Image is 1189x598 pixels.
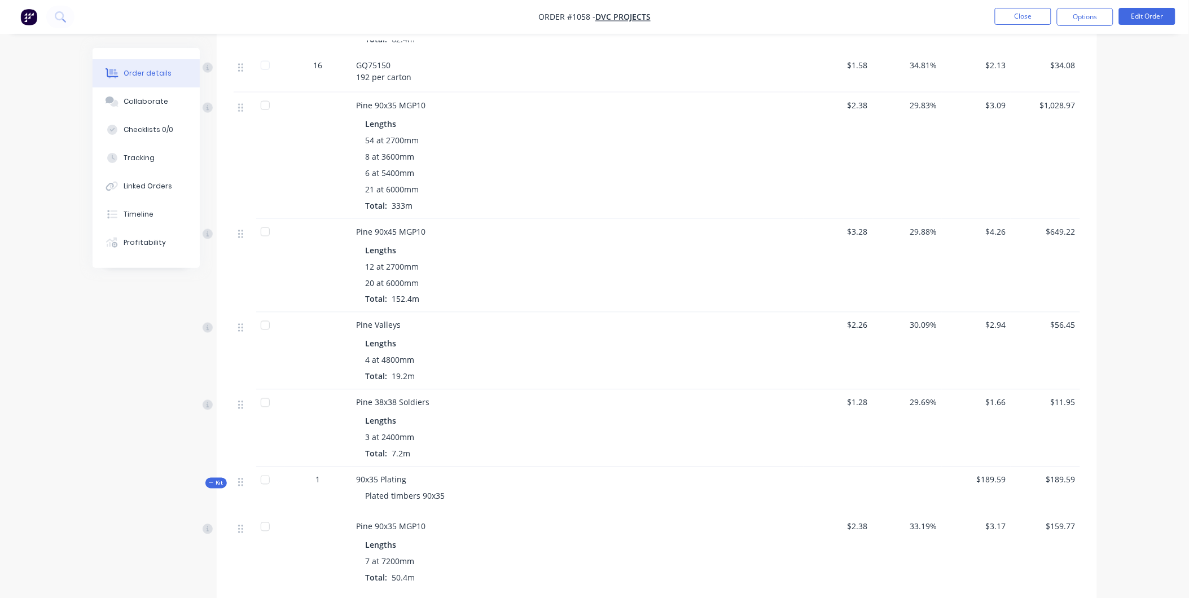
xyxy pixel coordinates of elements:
span: $2.13 [946,59,1007,71]
button: Tracking [93,144,200,172]
button: Edit Order [1119,8,1175,25]
span: 3 at 2400mm [366,432,415,443]
span: Total: [366,371,388,382]
span: $3.28 [808,226,868,238]
span: 34.81% [877,59,937,71]
button: Timeline [93,200,200,228]
span: $34.08 [1015,59,1076,71]
span: Pine 90x35 MGP10 [357,100,426,111]
span: $2.26 [808,319,868,331]
span: 8 at 3600mm [366,151,415,162]
span: 62.4m [388,34,420,45]
span: $2.38 [808,521,868,533]
button: Profitability [93,228,200,257]
button: Collaborate [93,87,200,116]
span: 7 at 7200mm [366,556,415,568]
span: 1 [316,474,321,486]
span: $3.17 [946,521,1007,533]
span: 30.09% [877,319,937,331]
button: Order details [93,59,200,87]
span: Pine 38x38 Soldiers [357,397,430,408]
span: 20 at 6000mm [366,277,419,289]
span: Total: [366,294,388,305]
span: GQ75150 192 per carton [357,60,412,82]
span: 152.4m [388,294,424,305]
div: Timeline [124,209,153,219]
button: Checklists 0/0 [93,116,200,144]
div: Order details [124,68,172,78]
span: $1.58 [808,59,868,71]
span: $2.38 [808,99,868,111]
a: DVC Projects [595,12,651,23]
span: Lengths [366,244,397,256]
span: $189.59 [1015,474,1076,486]
span: Total: [366,448,388,459]
span: $159.77 [1015,521,1076,533]
span: 33.19% [877,521,937,533]
button: Close [995,8,1051,25]
span: 29.88% [877,226,937,238]
span: Total: [366,200,388,211]
span: $1,028.97 [1015,99,1076,111]
span: $1.28 [808,397,868,408]
button: Options [1057,8,1113,26]
button: Kit [205,478,227,489]
span: Total: [366,573,388,583]
span: 19.2m [388,371,420,382]
span: 333m [388,200,418,211]
span: Lengths [366,118,397,130]
span: 4 at 4800mm [366,354,415,366]
div: Profitability [124,238,166,248]
span: 12 at 2700mm [366,261,419,272]
span: 6 at 5400mm [366,167,415,179]
button: Linked Orders [93,172,200,200]
span: Plated timbers 90x35 [366,491,445,502]
span: Pine 90x45 MGP10 [357,226,426,237]
span: 21 at 6000mm [366,183,419,195]
div: Checklists 0/0 [124,125,173,135]
span: Lengths [366,338,397,350]
span: $4.26 [946,226,1007,238]
span: 7.2m [388,448,415,459]
span: Kit [209,479,223,487]
span: Total: [366,34,388,45]
img: Factory [20,8,37,25]
span: $189.59 [946,474,1007,486]
span: $3.09 [946,99,1007,111]
span: 29.83% [877,99,937,111]
span: Lengths [366,539,397,551]
span: Lengths [366,415,397,427]
div: Collaborate [124,96,168,107]
span: $1.66 [946,397,1007,408]
div: Linked Orders [124,181,172,191]
span: $11.95 [1015,397,1076,408]
span: 16 [314,59,323,71]
span: Order #1058 - [538,12,595,23]
span: Pine Valleys [357,320,401,331]
span: 90x35 Plating [357,474,407,485]
span: $2.94 [946,319,1007,331]
span: $649.22 [1015,226,1076,238]
span: 54 at 2700mm [366,134,419,146]
span: $56.45 [1015,319,1076,331]
span: 29.69% [877,397,937,408]
div: Tracking [124,153,155,163]
span: Pine 90x35 MGP10 [357,521,426,532]
span: 50.4m [388,573,420,583]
